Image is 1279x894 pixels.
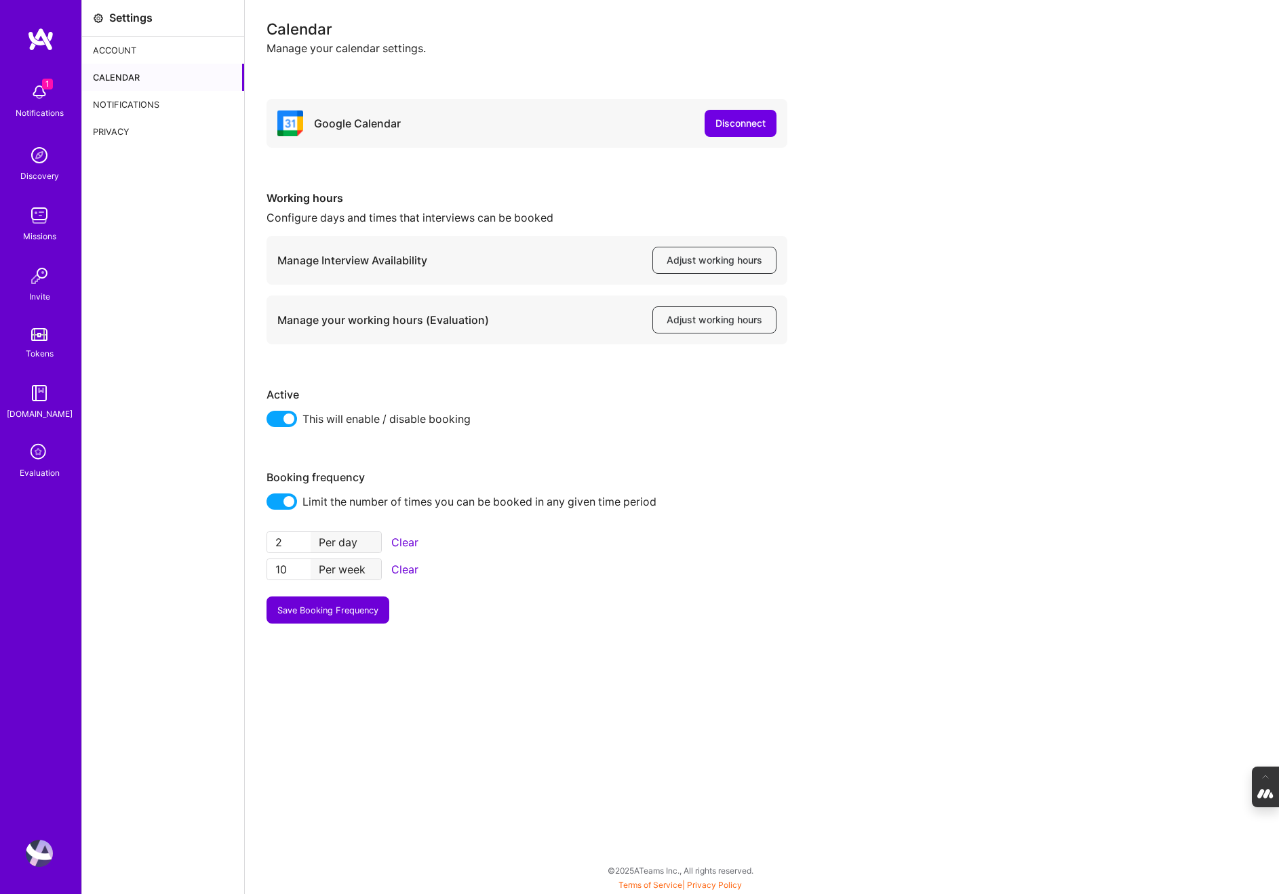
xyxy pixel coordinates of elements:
div: Notifications [82,91,244,118]
div: Missions [23,229,56,243]
div: Disconnect [715,117,766,130]
div: Manage Interview Availability [277,253,427,268]
a: Terms of Service [618,880,682,890]
i: icon Google [277,110,303,136]
div: [DOMAIN_NAME] [7,407,73,421]
div: Calendar [267,22,1257,36]
a: Privacy Policy [687,880,742,890]
button: Save Booking Frequency [267,596,389,624]
a: User Avatar [22,840,56,867]
div: Per day [311,532,381,552]
div: Invite [29,289,50,304]
button: Clear [387,558,422,580]
img: User Avatar [26,840,53,867]
div: Notifications [16,106,64,120]
div: Settings [109,11,153,25]
img: teamwork [26,202,53,229]
img: bell [26,79,53,106]
div: Google Calendar [314,117,401,131]
div: © 2025 ATeams Inc., All rights reserved. [81,853,1279,887]
div: Booking frequency [267,470,787,485]
img: discovery [26,142,53,169]
button: Adjust working hours [652,247,776,274]
div: Calendar [82,64,244,91]
div: Discovery [20,169,59,183]
img: logo [27,27,54,52]
button: Adjust working hours [652,306,776,333]
span: This will enable / disable booking [302,411,471,427]
div: Working hours [267,191,787,205]
img: guide book [26,380,53,407]
img: Invite [26,262,53,289]
img: tokens [31,328,47,341]
div: Account [82,37,244,64]
div: Tokens [26,346,54,361]
div: Manage your working hours (Evaluation) [277,313,489,327]
button: Clear [387,531,422,553]
div: Per week [311,559,381,580]
div: Evaluation [20,466,60,480]
div: Manage your calendar settings. [267,41,1257,56]
div: Privacy [82,118,244,145]
span: Adjust working hours [667,253,762,267]
i: icon Settings [93,13,104,24]
div: Configure days and times that interviews can be booked [267,211,787,225]
span: 1 [42,79,53,89]
div: Active [267,388,787,402]
span: | [618,880,742,890]
span: Limit the number of times you can be booked in any given time period [302,493,656,510]
button: Disconnect [705,110,776,137]
i: icon SelectionTeam [26,440,52,466]
span: Adjust working hours [667,313,762,327]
